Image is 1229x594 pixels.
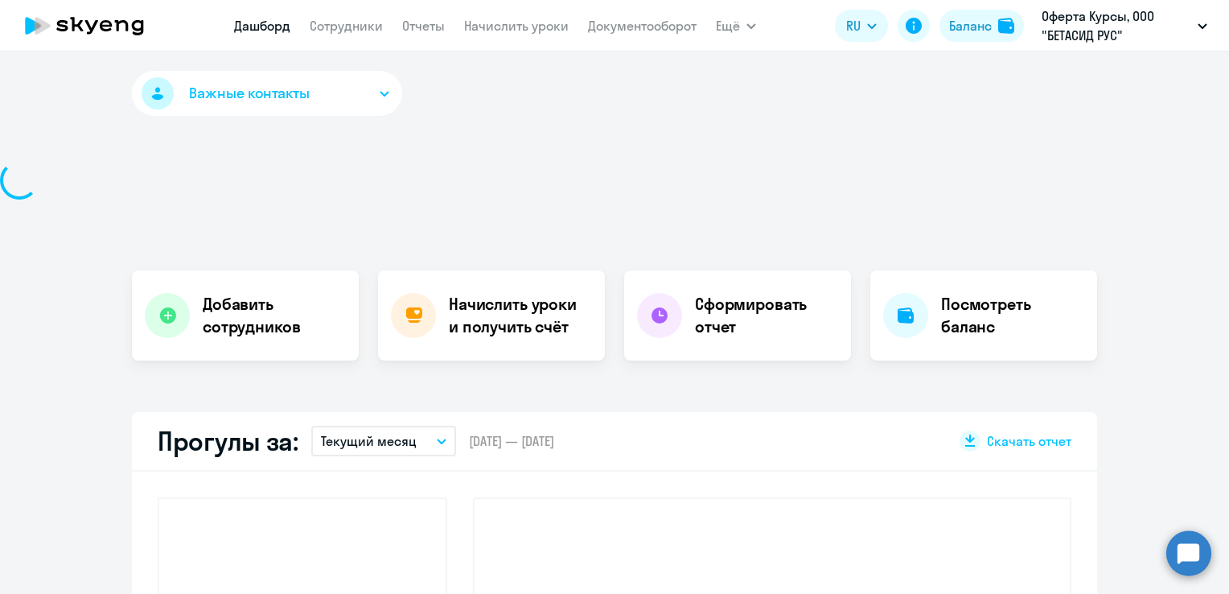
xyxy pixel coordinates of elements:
[158,425,298,457] h2: Прогулы за:
[132,71,402,116] button: Важные контакты
[716,16,740,35] span: Ещё
[949,16,992,35] div: Баланс
[835,10,888,42] button: RU
[939,10,1024,42] button: Балансbalance
[998,18,1014,34] img: balance
[464,18,569,34] a: Начислить уроки
[189,83,310,104] span: Важные контакты
[402,18,445,34] a: Отчеты
[846,16,861,35] span: RU
[987,432,1071,450] span: Скачать отчет
[234,18,290,34] a: Дашборд
[321,431,417,451] p: Текущий месяц
[588,18,697,34] a: Документооборот
[469,432,554,450] span: [DATE] — [DATE]
[941,293,1084,338] h4: Посмотреть баланс
[1042,6,1191,45] p: Оферта Курсы, ООО "БЕТАСИД РУС"
[1034,6,1215,45] button: Оферта Курсы, ООО "БЕТАСИД РУС"
[203,293,346,338] h4: Добавить сотрудников
[311,426,456,456] button: Текущий месяц
[716,10,756,42] button: Ещё
[310,18,383,34] a: Сотрудники
[695,293,838,338] h4: Сформировать отчет
[449,293,589,338] h4: Начислить уроки и получить счёт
